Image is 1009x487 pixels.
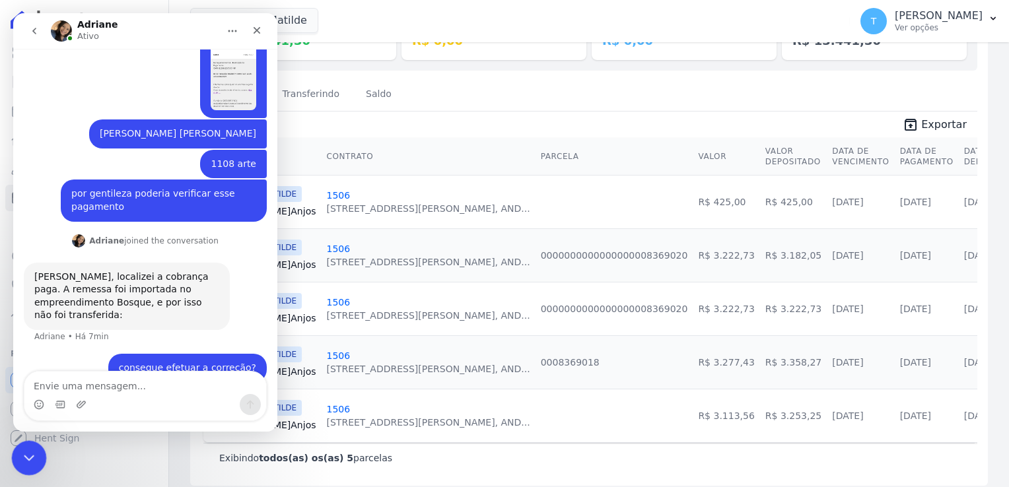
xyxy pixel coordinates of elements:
div: Thayna diz… [11,166,254,218]
div: Plataformas [11,346,158,362]
button: Enviar uma mensagem [226,381,248,402]
a: [DATE] [832,357,863,368]
th: Data de Vencimento [827,138,894,176]
div: [STREET_ADDRESS][PERSON_NAME], AND... [327,309,530,322]
a: Crédito [5,243,163,269]
p: [PERSON_NAME] [895,9,983,22]
div: [STREET_ADDRESS][PERSON_NAME], AND... [327,416,530,429]
td: R$ 3.222,73 [693,228,759,282]
a: [DATE] [832,410,863,421]
a: [DATE] [900,250,931,261]
div: Thayna diz… [11,106,254,137]
td: R$ 3.182,05 [760,228,827,282]
a: [DATE] [964,250,995,261]
a: 1506 [327,243,351,254]
div: por gentileza poderia verificar esse pagamento [48,166,254,208]
a: [DATE] [832,197,863,207]
a: 1506 [327,297,351,308]
a: [DATE] [900,410,931,421]
img: Profile image for Adriane [59,221,72,234]
button: Upload do anexo [63,386,73,397]
th: Parcela [536,138,693,176]
button: T [PERSON_NAME] Ver opções [850,3,1009,40]
div: Thayna diz… [11,341,254,385]
a: [DATE] [832,304,863,314]
div: por gentileza poderia verificar esse pagamento [58,174,243,200]
div: 1108 arte [187,137,254,166]
div: joined the conversation [76,222,205,234]
div: [PERSON_NAME], localizei a cobrança paga. A remessa foi importada no empreendimento Bosque, e por... [11,249,217,317]
td: R$ 425,00 [693,175,759,228]
p: Ver opções [895,22,983,33]
iframe: Intercom live chat [13,13,277,432]
td: R$ 3.222,73 [760,282,827,335]
div: Adriane diz… [11,219,254,249]
div: Thayna diz… [11,137,254,167]
a: [DATE] [900,197,931,207]
td: R$ 3.277,43 [693,335,759,389]
div: [PERSON_NAME] [PERSON_NAME] [87,114,243,127]
div: [PERSON_NAME] [PERSON_NAME] [76,106,254,135]
a: Minha Carteira [5,185,163,211]
p: Exibindo parcelas [219,451,392,465]
b: Adriane [76,223,111,232]
a: [DATE] [900,357,931,368]
a: Negativação [5,272,163,298]
div: 1108 arte [197,145,243,158]
a: Conta Hent [5,396,163,422]
a: [DATE] [964,304,995,314]
th: Data de Pagamento [895,138,959,176]
span: T [871,16,877,26]
p: Ativo [64,16,86,30]
span: Exportar [921,117,967,133]
a: Recebíveis [5,367,163,393]
a: Transferindo [280,78,343,112]
i: unarchive [903,117,919,133]
a: 1506 [327,350,351,361]
a: unarchive Exportar [892,117,977,135]
th: Valor [693,138,759,176]
a: Transferências [5,214,163,240]
a: [DATE] [964,197,995,207]
a: 1506 [327,190,351,201]
a: Lotes [5,127,163,153]
div: [STREET_ADDRESS][PERSON_NAME], AND... [327,255,530,269]
iframe: Intercom live chat [12,441,47,476]
div: [STREET_ADDRESS][PERSON_NAME], AND... [327,362,530,375]
td: R$ 3.113,56 [693,389,759,442]
div: Adriane • Há 7min [21,319,96,327]
div: Adriane diz… [11,249,254,341]
a: Troca de Arquivos [5,301,163,327]
a: [DATE] [964,410,995,421]
a: 0000000000000000008369020 [541,304,688,314]
div: [STREET_ADDRESS][PERSON_NAME], AND... [327,202,530,215]
a: Saldo [363,78,394,112]
div: consegue efetuar a correção? [106,348,243,362]
b: todos(as) os(as) 5 [259,453,353,463]
a: Visão Geral [5,40,163,66]
a: Parcelas [5,98,163,124]
th: Contrato [322,138,536,176]
td: R$ 3.358,27 [760,335,827,389]
a: 0008369018 [541,357,600,368]
div: [PERSON_NAME], localizei a cobrança paga. A remessa foi importada no empreendimento Bosque, e por... [21,257,206,309]
a: [DATE] [900,304,931,314]
a: [DATE] [964,357,995,368]
a: Clientes [5,156,163,182]
a: [DATE] [832,250,863,261]
a: 0000000000000000008369020 [541,250,688,261]
textarea: Envie uma mensagem... [11,358,253,381]
td: R$ 3.222,73 [693,282,759,335]
td: R$ 3.253,25 [760,389,827,442]
a: 1506 [327,404,351,414]
div: consegue efetuar a correção? [95,341,254,370]
div: Fechar [232,5,256,29]
button: Início [207,5,232,30]
th: Valor Depositado [760,138,827,176]
button: Arte Vila Matilde [190,8,318,33]
button: Selecionador de Emoji [20,386,31,397]
td: R$ 425,00 [760,175,827,228]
